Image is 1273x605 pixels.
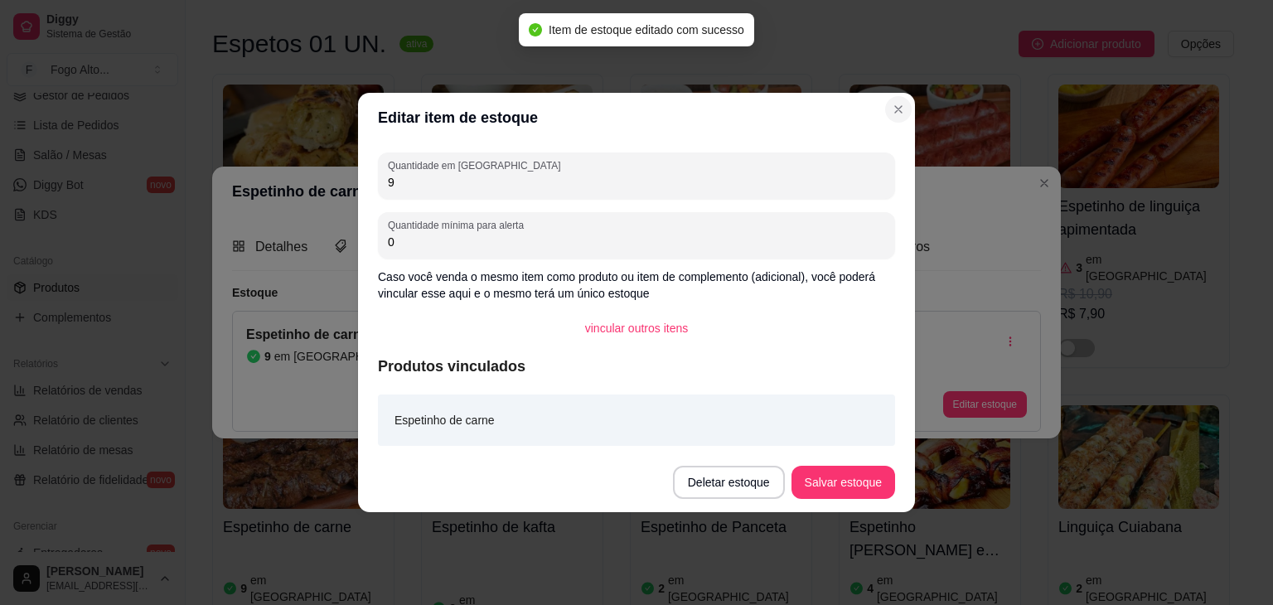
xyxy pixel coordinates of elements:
label: Quantidade em [GEOGRAPHIC_DATA] [388,158,566,172]
button: Salvar estoque [791,466,895,499]
input: Quantidade em estoque [388,174,885,191]
button: Deletar estoque [673,466,785,499]
button: Close [885,96,912,123]
input: Quantidade mínima para alerta [388,234,885,250]
article: Espetinho de carne [394,411,495,429]
span: Item de estoque editado com sucesso [549,23,744,36]
button: vincular outros itens [572,312,702,345]
header: Editar item de estoque [358,93,915,143]
span: check-circle [529,23,542,36]
article: Produtos vinculados [378,355,895,378]
p: Caso você venda o mesmo item como produto ou item de complemento (adicional), você poderá vincula... [378,269,895,302]
label: Quantidade mínima para alerta [388,218,530,232]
